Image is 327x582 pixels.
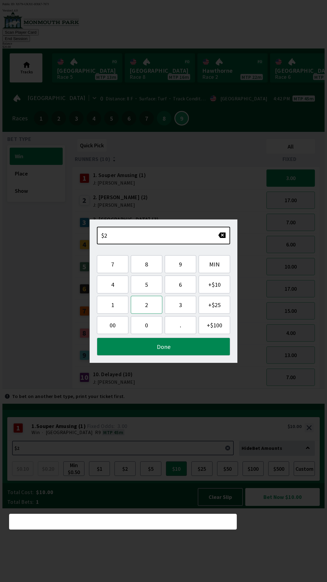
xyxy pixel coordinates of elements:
button: Done [97,338,230,356]
button: 2 [131,296,162,314]
span: 8 [136,260,157,268]
span: Done [102,343,225,350]
span: 7 [102,260,123,268]
span: 1 [102,301,123,309]
button: 00 [97,316,128,334]
span: 9 [170,260,191,268]
span: 00 [102,321,123,329]
button: 3 [165,296,196,314]
button: +$25 [199,296,230,314]
button: 6 [165,276,196,293]
button: 5 [131,276,162,293]
span: 4 [102,281,123,288]
button: 9 [165,255,196,273]
button: 4 [97,276,128,293]
button: 8 [131,255,162,273]
span: 5 [136,281,157,288]
button: MIN [199,255,230,273]
span: + $100 [204,321,225,329]
span: 0 [136,321,157,329]
span: + $10 [204,281,225,288]
span: . [170,321,191,329]
span: + $25 [204,301,225,309]
button: . [165,316,196,334]
span: MIN [204,260,225,268]
button: +$100 [199,316,230,334]
span: 3 [170,301,191,309]
button: 7 [97,255,128,273]
button: +$10 [199,276,230,293]
span: $2 [101,232,107,239]
span: 6 [170,281,191,288]
button: 0 [131,316,162,334]
button: 1 [97,296,128,314]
